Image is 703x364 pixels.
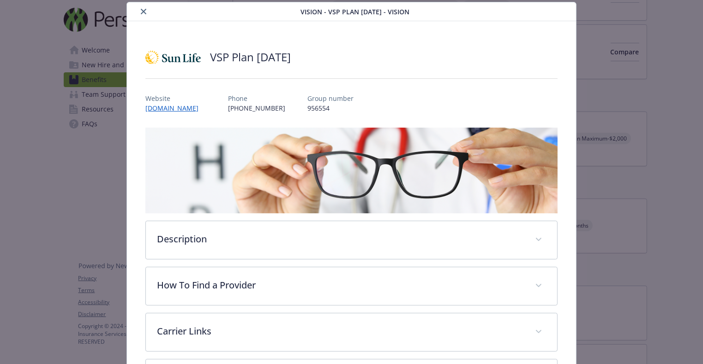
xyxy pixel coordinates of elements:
[307,103,354,113] p: 956554
[146,267,557,305] div: How To Find a Provider
[228,94,285,103] p: Phone
[228,103,285,113] p: [PHONE_NUMBER]
[146,313,557,351] div: Carrier Links
[145,94,206,103] p: Website
[145,43,201,71] img: Sun Life Financial
[307,94,354,103] p: Group number
[138,6,149,17] button: close
[301,7,410,17] span: Vision - VSP Plan [DATE] - Vision
[157,324,524,338] p: Carrier Links
[157,232,524,246] p: Description
[145,128,558,213] img: banner
[146,221,557,259] div: Description
[145,104,206,112] a: [DOMAIN_NAME]
[157,278,524,292] p: How To Find a Provider
[210,49,291,65] h2: VSP Plan [DATE]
